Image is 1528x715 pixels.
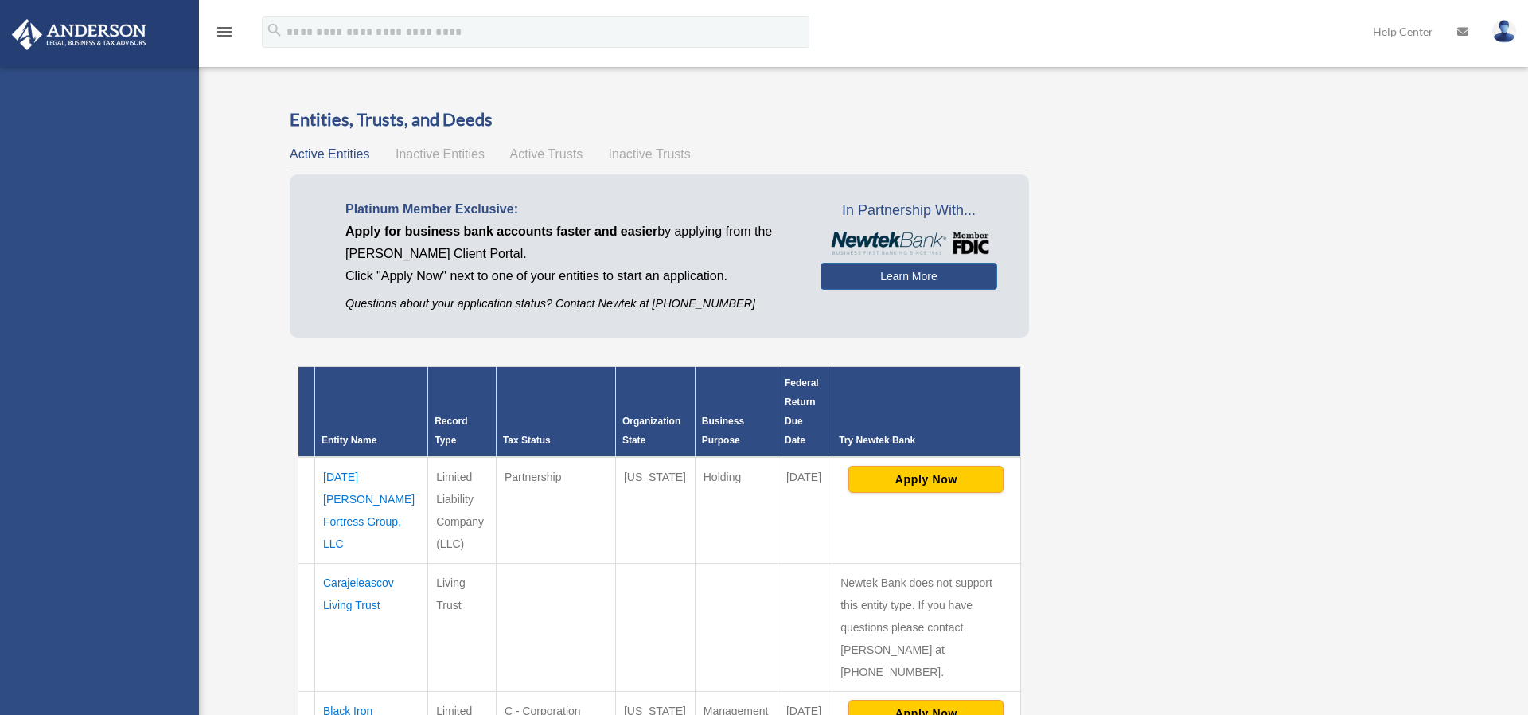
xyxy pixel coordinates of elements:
[832,564,1020,692] td: Newtek Bank does not support this entity type. If you have questions please contact [PERSON_NAME]...
[510,147,583,161] span: Active Trusts
[290,107,1029,132] h3: Entities, Trusts, and Deeds
[215,22,234,41] i: menu
[778,367,832,458] th: Federal Return Due Date
[695,367,778,458] th: Business Purpose
[428,564,497,692] td: Living Trust
[615,457,695,564] td: [US_STATE]
[496,457,615,564] td: Partnership
[315,564,428,692] td: Carajeleascov Living Trust
[396,147,485,161] span: Inactive Entities
[609,147,691,161] span: Inactive Trusts
[1492,20,1516,43] img: User Pic
[215,28,234,41] a: menu
[7,19,151,50] img: Anderson Advisors Platinum Portal
[315,457,428,564] td: [DATE][PERSON_NAME] Fortress Group, LLC
[345,294,797,314] p: Questions about your application status? Contact Newtek at [PHONE_NUMBER]
[778,457,832,564] td: [DATE]
[695,457,778,564] td: Holding
[345,265,797,287] p: Click "Apply Now" next to one of your entities to start an application.
[315,367,428,458] th: Entity Name
[496,367,615,458] th: Tax Status
[821,198,996,224] span: In Partnership With...
[821,263,996,290] a: Learn More
[345,198,797,221] p: Platinum Member Exclusive:
[428,367,497,458] th: Record Type
[428,457,497,564] td: Limited Liability Company (LLC)
[848,466,1004,493] button: Apply Now
[839,431,1013,450] div: Try Newtek Bank
[266,21,283,39] i: search
[615,367,695,458] th: Organization State
[828,232,988,256] img: NewtekBankLogoSM.png
[345,221,797,265] p: by applying from the [PERSON_NAME] Client Portal.
[290,147,369,161] span: Active Entities
[345,225,657,238] span: Apply for business bank accounts faster and easier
